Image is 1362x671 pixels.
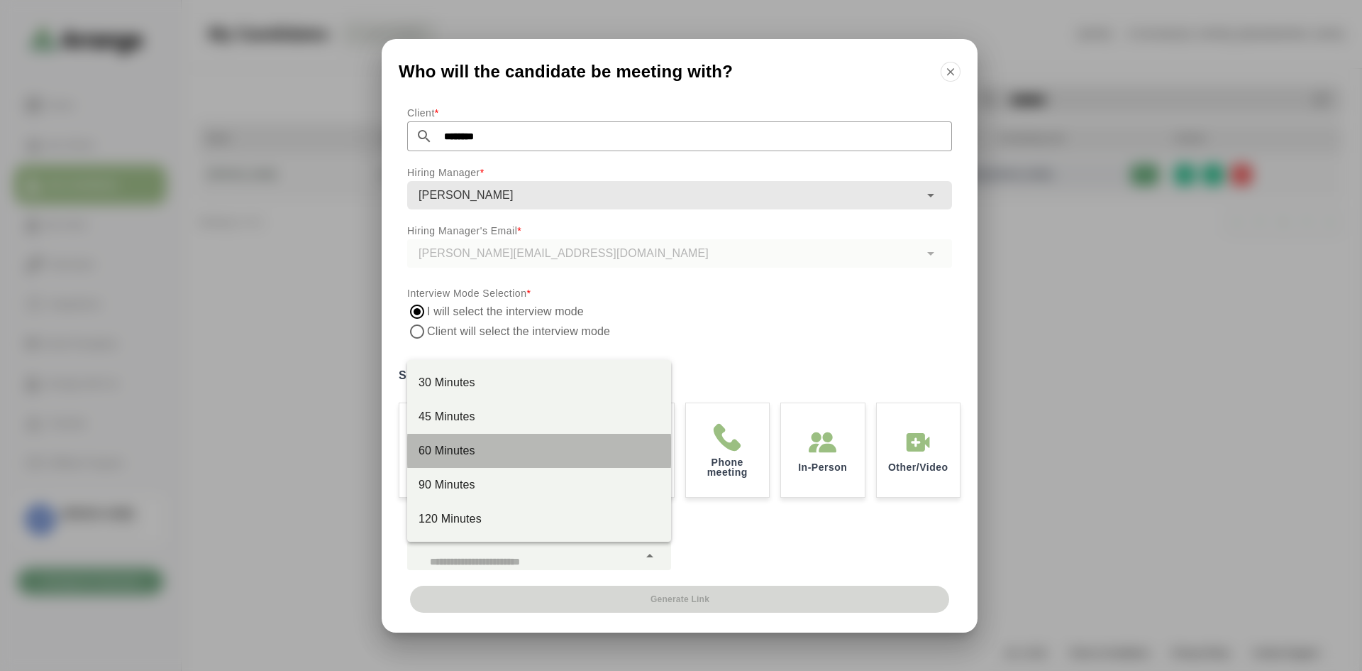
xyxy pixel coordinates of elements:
p: Hiring Manager's Email [407,222,952,239]
img: Phone meeting [713,423,741,452]
label: Select a meeting mode [399,366,960,386]
img: In-Person [904,428,932,457]
div: 60 Minutes [419,442,660,459]
p: Interview Mode Selection [407,285,952,302]
div: 120 Minutes [419,511,660,528]
label: Client will select the interview mode [427,322,613,342]
p: Client [407,104,952,121]
div: 30 Minutes [419,374,660,391]
p: In-Person [798,462,847,472]
label: I will select the interview mode [427,302,585,322]
span: Who will the candidate be meeting with? [399,63,733,80]
p: Other/Video [888,462,948,472]
p: Phone meeting [697,457,758,477]
div: 45 Minutes [419,408,660,425]
p: Hiring Manager [407,164,952,181]
img: In-Person [809,428,837,457]
div: 90 Minutes [419,476,660,493]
